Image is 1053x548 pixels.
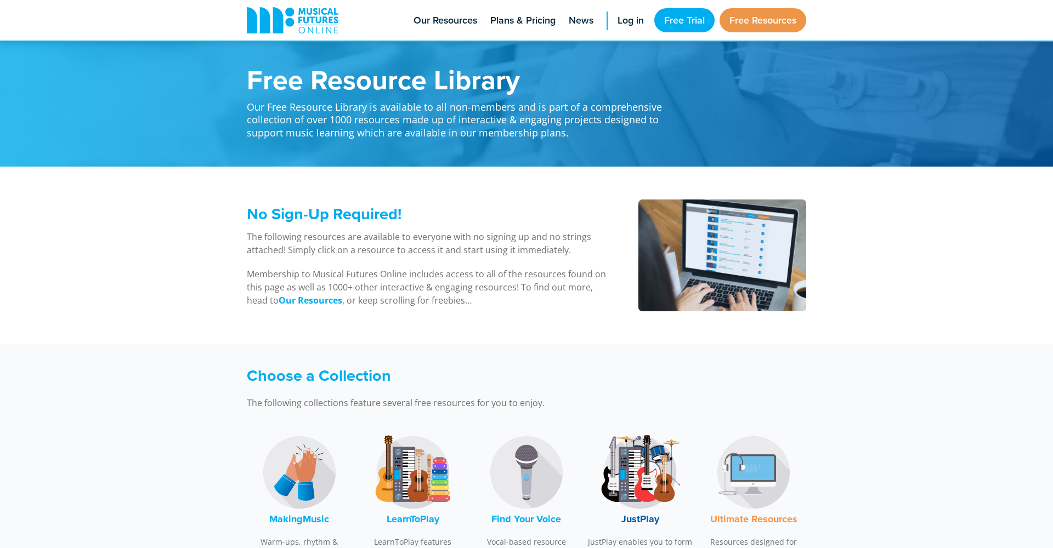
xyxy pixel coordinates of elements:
[269,512,329,526] font: MakingMusic
[247,366,675,385] h3: Choose a Collection
[710,512,797,526] font: Ultimate Resources
[387,512,439,526] font: LearnToPlay
[279,294,342,306] strong: Our Resources
[490,13,556,28] span: Plans & Pricing
[247,93,675,139] p: Our Free Resource Library is available to all non-members and is part of a comprehensive collecti...
[621,512,659,526] font: JustPlay
[247,230,610,256] p: The following resources are available to everyone with no signing up and no strings attached! Sim...
[720,8,806,32] a: Free Resources
[279,294,342,307] a: Our Resources
[618,13,644,28] span: Log in
[654,8,715,32] a: Free Trial
[247,202,401,225] span: No Sign-Up Required!
[485,431,568,513] img: Find Your Voice Logo
[599,431,681,513] img: JustPlay Logo
[247,66,675,93] h1: Free Resource Library
[247,396,675,409] p: The following collections feature several free resources for you to enjoy.
[247,267,610,307] p: Membership to Musical Futures Online includes access to all of the resources found on this page a...
[569,13,593,28] span: News
[712,431,795,513] img: Music Technology Logo
[258,431,341,513] img: MakingMusic Logo
[372,431,454,513] img: LearnToPlay Logo
[491,512,561,526] font: Find Your Voice
[414,13,477,28] span: Our Resources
